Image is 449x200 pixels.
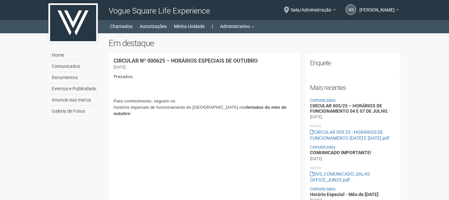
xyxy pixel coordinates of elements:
[310,123,396,129] li: Anexos
[110,22,132,31] a: Chamados
[310,58,396,68] h2: Enquete
[310,186,336,191] a: Comunicados
[310,129,389,141] a: CIRCULAR 005 25 - HORÁRIOS DE FUNCIONAMENTO [DATE] E [DATE].pdf
[50,106,99,117] a: Galeria de Fotos
[140,22,167,31] a: Autorizações
[310,156,322,162] div: [DATE]
[346,4,356,15] a: NS
[310,103,388,113] a: CIRCULAR 005/25 – HORÁRIOS DE FUNCIONAMENTO 04 E 07 DE JULHO.
[48,3,98,43] img: logo.jpg
[220,22,254,31] a: Administrativo
[109,6,210,15] span: Vogue Square Life Experience
[310,192,379,197] a: Horário Especial - Mês de [DATE]
[291,1,331,13] span: Sala/Administração
[310,98,336,103] a: Comunicados
[50,83,99,95] a: Eventos e Publicidade
[50,95,99,106] a: Anuncie sua marca
[212,22,213,31] a: |
[310,165,396,171] li: Anexos
[310,83,396,93] h2: Mais recentes
[114,74,133,79] span: Prezados,
[291,8,336,14] a: Sala/Administração
[310,150,371,155] a: COMUNICADO IMPORTANTE!
[50,50,99,61] a: Home
[50,72,99,83] a: Documentos
[114,99,287,116] span: Para conhecimento, seguem os horários especiais de funcionamento do [GEOGRAPHIC_DATA] nos :
[359,1,395,13] span: Nicolle Silva
[109,38,401,48] h2: Em destaque
[114,58,258,64] a: CIRCULAR Nº 000625 – HORÁRIOS ESPECIAIS DE OUTUBRO
[310,171,370,183] a: SVS_COMUNICADO_SALAS OFFICE_JUN25.pdf
[310,145,336,150] a: Comunicados
[359,8,399,14] a: [PERSON_NAME]
[310,114,322,120] div: [DATE]
[50,61,99,72] a: Comunicados
[114,64,126,70] div: [DATE]
[174,22,205,31] a: Minha Unidade
[114,105,287,116] b: feriados do mês de outubro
